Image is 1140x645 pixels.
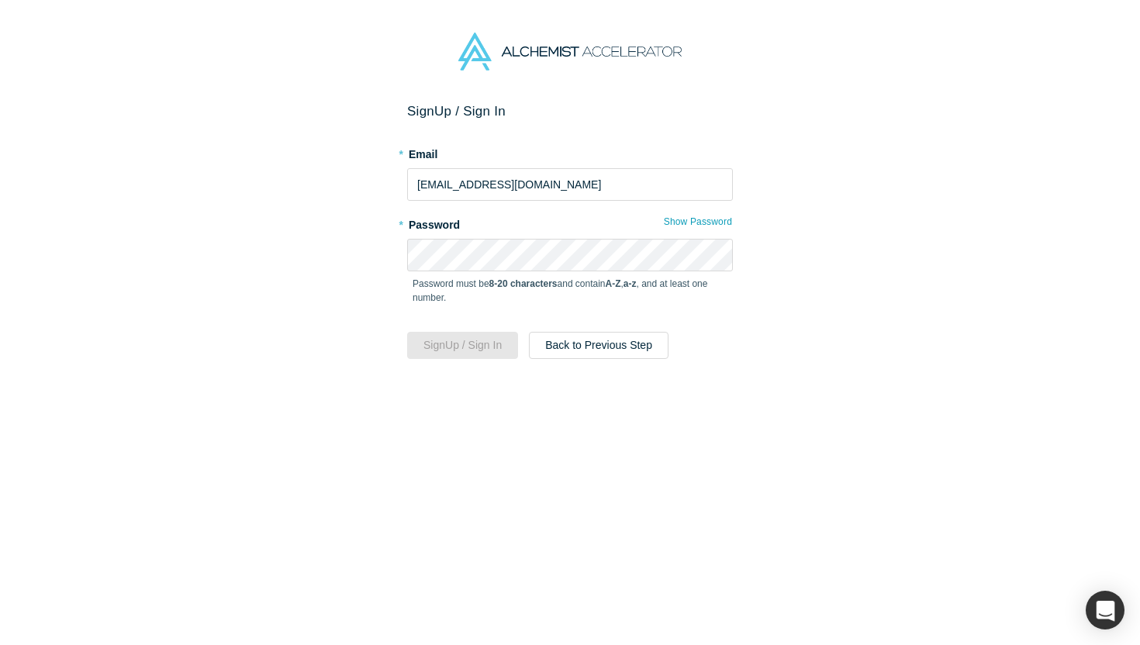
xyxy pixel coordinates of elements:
[407,141,733,163] label: Email
[458,33,682,71] img: Alchemist Accelerator Logo
[529,332,668,359] button: Back to Previous Step
[663,212,733,232] button: Show Password
[624,278,637,289] strong: a-z
[413,277,727,305] p: Password must be and contain , , and at least one number.
[407,103,733,119] h2: Sign Up / Sign In
[407,212,733,233] label: Password
[407,332,518,359] button: SignUp / Sign In
[489,278,558,289] strong: 8-20 characters
[606,278,621,289] strong: A-Z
